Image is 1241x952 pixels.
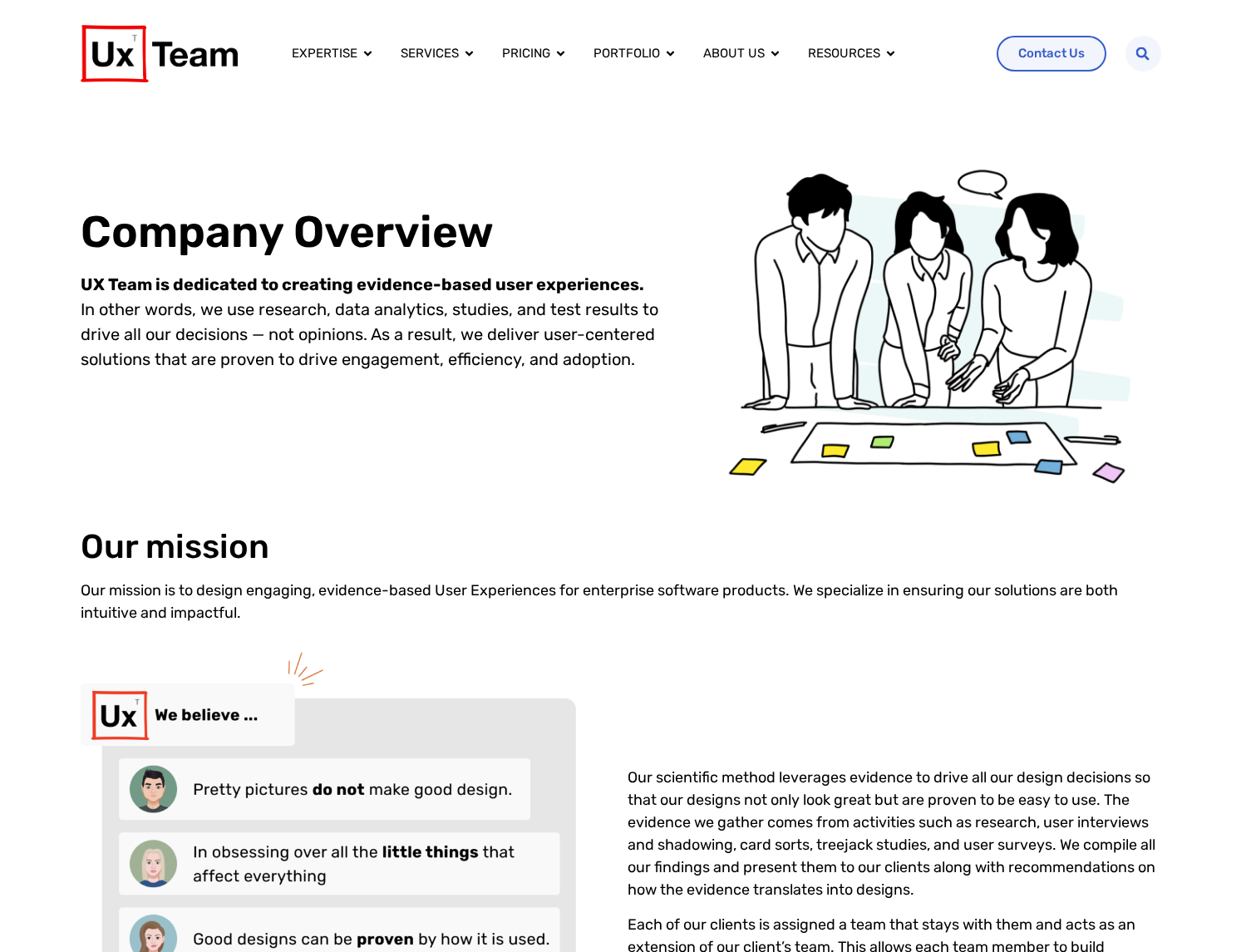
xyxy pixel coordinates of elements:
[81,205,675,259] h1: Company Overview
[502,44,550,63] a: Pricing
[81,528,269,566] h2: Our mission
[593,44,660,63] a: Portfolio
[81,580,1161,624] p: Our mission is to design engaging, evidence-based User Experiences for enterprise software produc...
[278,37,983,70] div: Menu Toggle
[1018,47,1085,60] span: Contact Us
[81,274,644,294] strong: UX Team is dedicated to creating evidence-based user experiences.
[292,44,357,63] a: Expertise
[401,44,459,63] a: Services
[81,272,675,372] p: In other words, we use research, data analytics, studies, and test results to drive all our decis...
[703,44,765,63] a: About us
[997,36,1106,72] a: Contact Us
[81,25,238,82] img: UX Team Logo
[808,44,880,63] a: Resources
[278,37,983,70] nav: Menu
[628,767,1161,901] p: Our scientific method leverages evidence to drive all our design decisions so that our designs no...
[1125,36,1161,72] div: Search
